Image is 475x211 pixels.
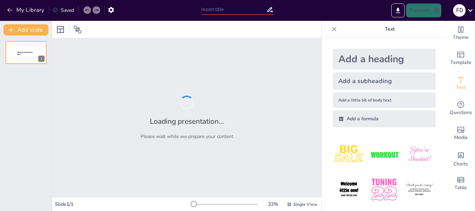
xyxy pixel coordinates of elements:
[140,133,233,140] p: Please wait while we prepare your content
[447,71,475,96] div: Add text boxes
[454,134,468,141] span: Media
[447,146,475,171] div: Add charts and graphs
[150,116,224,126] h2: Loading presentation...
[403,138,436,171] img: 3.jpeg
[454,184,467,192] span: Table
[403,173,436,206] img: 6.jpeg
[340,21,440,38] p: Text
[450,109,472,116] span: Questions
[73,25,82,34] span: Position
[333,111,436,127] div: Add a formula
[55,24,66,35] div: Layout
[406,3,441,17] button: Present
[293,202,317,207] span: Single View
[453,4,466,17] div: F D
[453,34,469,41] span: Theme
[3,24,48,35] button: Add slide
[456,84,466,91] span: Text
[201,5,266,15] input: Insert title
[453,160,468,168] span: Charts
[368,173,400,206] img: 5.jpeg
[6,41,47,64] div: 1
[5,5,47,16] button: My Library
[447,96,475,121] div: Get real-time input from your audience
[333,49,436,70] div: Add a heading
[38,56,45,62] div: 1
[333,72,436,90] div: Add a subheading
[368,138,400,171] img: 2.jpeg
[55,201,191,208] div: Slide 1 / 1
[17,51,33,55] span: Sendsteps presentation editor
[53,7,74,14] div: Saved
[391,3,405,17] button: Export to PowerPoint
[453,3,466,17] button: F D
[333,92,436,108] div: Add a little bit of body text
[447,46,475,71] div: Add ready made slides
[447,121,475,146] div: Add images, graphics, shapes or video
[450,59,472,66] span: Template
[333,173,365,206] img: 4.jpeg
[447,21,475,46] div: Change the overall theme
[265,201,281,208] div: 22 %
[447,171,475,196] div: Add a table
[333,138,365,171] img: 1.jpeg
